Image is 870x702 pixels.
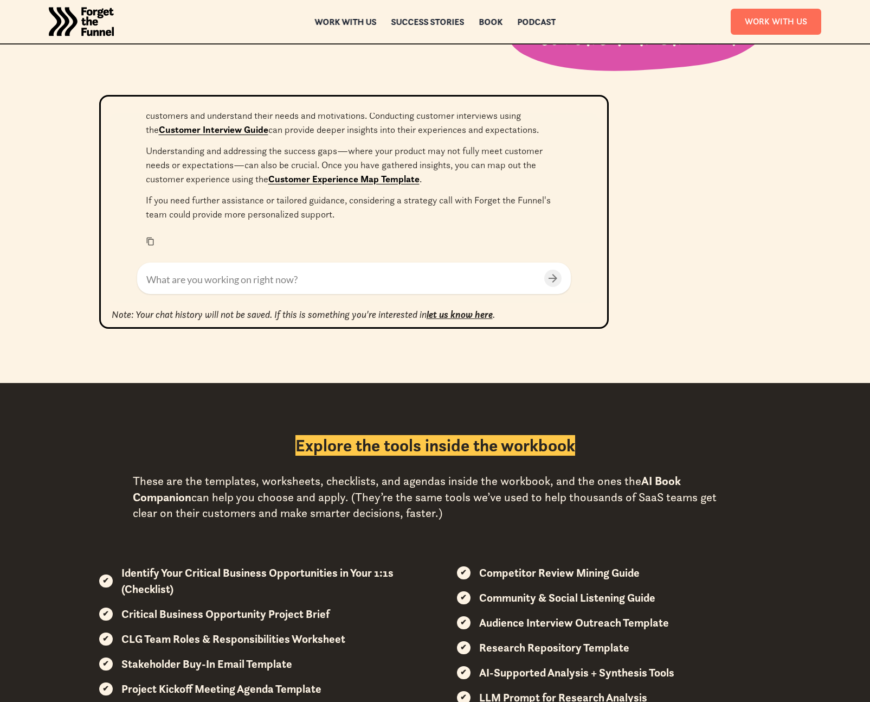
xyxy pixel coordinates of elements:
strong: CLG Team Roles & Responsibilities Worksheet [121,632,345,646]
em: . [493,308,495,321]
strong: Project Kickoff Meeting Agenda Template [121,682,321,696]
a: Customer Experience Map Template [268,173,420,185]
div: ✔ [460,569,467,576]
div: ✔ [460,643,467,651]
strong: Stakeholder Buy-In Email Template [121,657,292,671]
a: Work with us [314,18,376,25]
div: ✔ [460,668,467,676]
em: Note: Your chat history will not be saved. If this is something you're interested in [112,308,427,321]
strong: AI Book Companion [133,474,681,505]
div: ✔ [460,618,467,626]
a: let us know here [427,308,493,321]
a: Podcast [517,18,556,25]
strong: AI-Supported Analysis + Synthesis Tools [479,666,674,680]
strong: Research Repository Template [479,641,629,655]
a: Work With Us [731,9,821,34]
p: To get started, consider using the to identify your best customers and understand their needs and... [146,94,562,137]
p: If you need further assistance or tailored guidance, considering a strategy call with Forget the ... [146,193,562,222]
p: Understanding and addressing the success gaps—where your product may not fully meet customer need... [146,144,562,187]
strong: Competitor Review Mining Guide [479,566,640,580]
div: ✔ [102,660,109,667]
strong: Identify Your Critical Business Opportunities in Your 1:1s (Checklist) [121,566,394,596]
a: Book [479,18,502,25]
div: ✔ [102,635,109,642]
strong: Critical Business Opportunity Project Brief [121,607,330,621]
h2: Explore the tools inside the workbook [295,435,575,456]
div: ✔ [102,610,109,617]
strong: Audience Interview Outreach Template [479,616,669,630]
a: Success Stories [391,18,464,25]
div: ✔ [460,593,467,601]
div: ✔ [102,685,109,692]
div: These are the templates, worksheets, checklists, and agendas inside the workbook, and the ones th... [133,473,738,521]
strong: Community & Social Listening Guide [479,591,655,605]
div: ✔ [102,577,109,584]
a: Customer Interview Guide [159,124,268,136]
div: ✔ [460,693,467,701]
